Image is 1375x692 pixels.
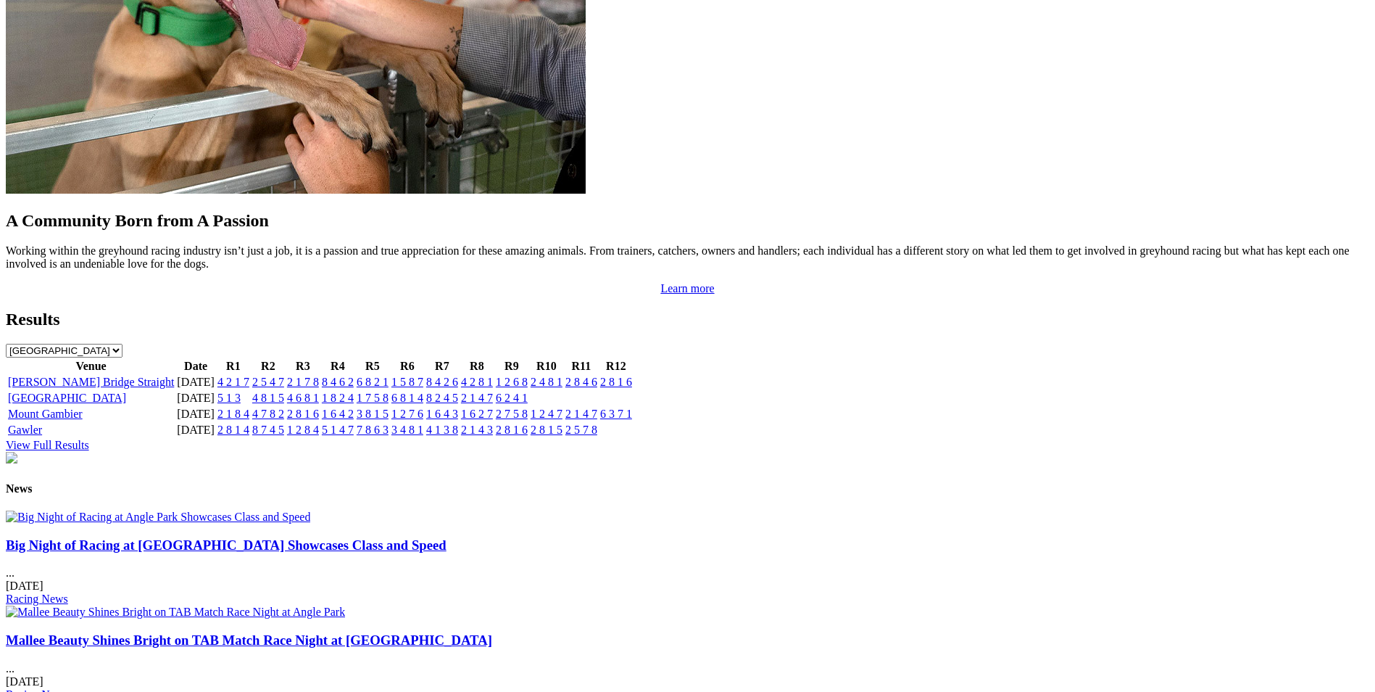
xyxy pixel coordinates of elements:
[321,359,354,374] th: R4
[357,392,389,404] a: 1 7 5 8
[287,424,319,436] a: 1 2 8 4
[426,392,458,404] a: 8 2 4 5
[217,392,241,404] a: 5 1 3
[391,424,423,436] a: 3 4 8 1
[8,424,42,436] a: Gawler
[6,452,17,464] img: chasers_homepage.jpg
[565,408,597,420] a: 2 1 4 7
[6,511,310,524] img: Big Night of Racing at Angle Park Showcases Class and Speed
[6,593,68,605] a: Racing News
[426,376,458,388] a: 8 4 2 6
[252,376,284,388] a: 2 5 4 7
[217,359,250,374] th: R1
[6,633,492,648] a: Mallee Beauty Shines Bright on TAB Match Race Night at [GEOGRAPHIC_DATA]
[600,408,632,420] a: 6 3 7 1
[217,408,249,420] a: 2 1 8 4
[356,359,389,374] th: R5
[6,606,345,619] img: Mallee Beauty Shines Bright on TAB Match Race Night at Angle Park
[565,424,597,436] a: 2 5 7 8
[6,580,43,592] span: [DATE]
[176,407,215,421] td: [DATE]
[565,376,597,388] a: 2 8 4 6
[425,359,459,374] th: R7
[426,408,458,420] a: 1 6 4 3
[6,310,1369,329] h2: Results
[217,424,249,436] a: 2 8 1 4
[8,408,83,420] a: Mount Gambier
[322,408,354,420] a: 1 6 4 2
[322,424,354,436] a: 5 1 4 7
[391,359,424,374] th: R6
[531,424,562,436] a: 2 8 1 5
[391,392,423,404] a: 6 8 1 4
[6,211,1369,231] h2: A Community Born from A Passion
[496,424,528,436] a: 2 8 1 6
[6,439,89,451] a: View Full Results
[176,359,215,374] th: Date
[496,376,528,388] a: 1 2 6 8
[599,359,633,374] th: R12
[461,376,493,388] a: 4 2 8 1
[252,392,284,404] a: 4 8 1 5
[287,392,319,404] a: 4 6 8 1
[217,376,249,388] a: 4 2 1 7
[6,675,43,688] span: [DATE]
[287,408,319,420] a: 2 8 1 6
[391,408,423,420] a: 1 2 7 6
[660,282,714,294] a: Learn more
[286,359,320,374] th: R3
[495,359,528,374] th: R9
[176,375,215,390] td: [DATE]
[357,376,389,388] a: 6 8 2 1
[600,376,632,388] a: 2 8 1 6
[357,424,389,436] a: 7 8 6 3
[287,376,319,388] a: 2 1 7 8
[357,408,389,420] a: 3 8 1 5
[322,376,354,388] a: 8 4 6 2
[8,392,126,404] a: [GEOGRAPHIC_DATA]
[6,244,1369,271] p: Working within the greyhound racing industry isn’t just a job, it is a passion and true appreciat...
[565,359,598,374] th: R11
[461,408,493,420] a: 1 6 2 7
[252,408,284,420] a: 4 7 8 2
[7,359,175,374] th: Venue
[530,359,563,374] th: R10
[426,424,458,436] a: 4 1 3 8
[6,537,446,553] a: Big Night of Racing at [GEOGRAPHIC_DATA] Showcases Class and Speed
[460,359,494,374] th: R8
[496,408,528,420] a: 2 7 5 8
[496,392,528,404] a: 6 2 4 1
[6,537,1369,606] div: ...
[8,376,174,388] a: [PERSON_NAME] Bridge Straight
[6,482,1369,495] h4: News
[461,424,493,436] a: 2 1 4 3
[252,424,284,436] a: 8 7 4 5
[531,408,562,420] a: 1 2 4 7
[252,359,285,374] th: R2
[531,376,562,388] a: 2 4 8 1
[461,392,493,404] a: 2 1 4 7
[176,423,215,437] td: [DATE]
[391,376,423,388] a: 1 5 8 7
[322,392,354,404] a: 1 8 2 4
[176,391,215,405] td: [DATE]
